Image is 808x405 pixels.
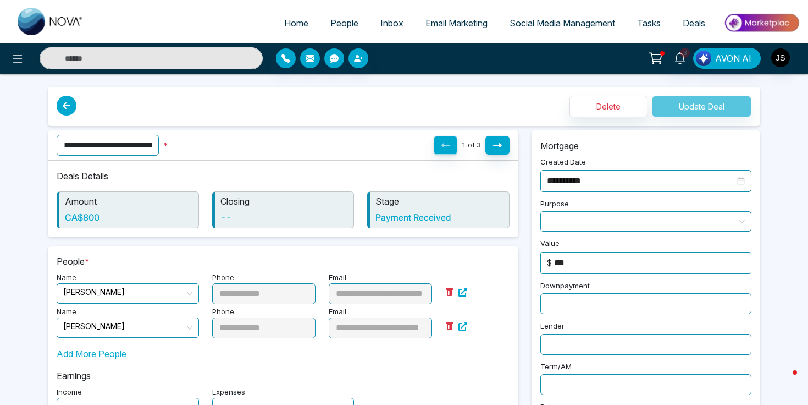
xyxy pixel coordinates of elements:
[57,272,76,283] label: Name
[57,255,510,268] p: People
[722,10,801,35] img: Market-place.gif
[540,238,560,251] label: Value
[212,272,234,283] label: Phone
[414,13,499,34] a: Email Marketing
[667,48,693,67] a: 3
[540,321,565,334] label: Lender
[319,13,369,34] a: People
[510,18,615,29] span: Social Media Management
[220,195,348,208] p: Closing
[696,51,711,66] img: Lead Flow
[540,281,590,294] label: Downpayment
[57,307,76,318] label: Name
[284,18,308,29] span: Home
[540,157,586,170] label: Created Date
[425,18,488,29] span: Email Marketing
[57,387,82,398] label: Income
[57,169,510,183] p: Deals Details
[540,139,751,152] p: Mortgage
[65,212,193,223] h6: CA$ 800
[329,307,346,318] label: Email
[680,48,690,58] span: 3
[499,13,626,34] a: Social Media Management
[375,212,503,223] h6: Payment Received
[672,13,716,34] a: Deals
[693,48,761,69] button: AVON AI
[637,18,661,29] span: Tasks
[18,8,84,35] img: Nova CRM Logo
[569,96,647,117] button: Delete
[330,18,358,29] span: People
[212,387,245,398] label: Expenses
[220,212,348,223] h6: --
[540,199,569,212] label: Purpose
[375,195,503,208] p: Stage
[715,52,751,65] span: AVON AI
[212,307,234,318] label: Phone
[57,369,510,382] p: Earnings
[626,13,672,34] a: Tasks
[540,362,572,375] label: Term/AM
[369,13,414,34] a: Inbox
[65,195,193,208] p: Amount
[57,347,126,360] span: Add More People
[771,368,797,394] iframe: Intercom live chat
[771,48,790,67] img: User Avatar
[683,18,705,29] span: Deals
[273,13,319,34] a: Home
[380,18,403,29] span: Inbox
[462,140,481,149] span: 1 of 3
[329,272,346,283] label: Email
